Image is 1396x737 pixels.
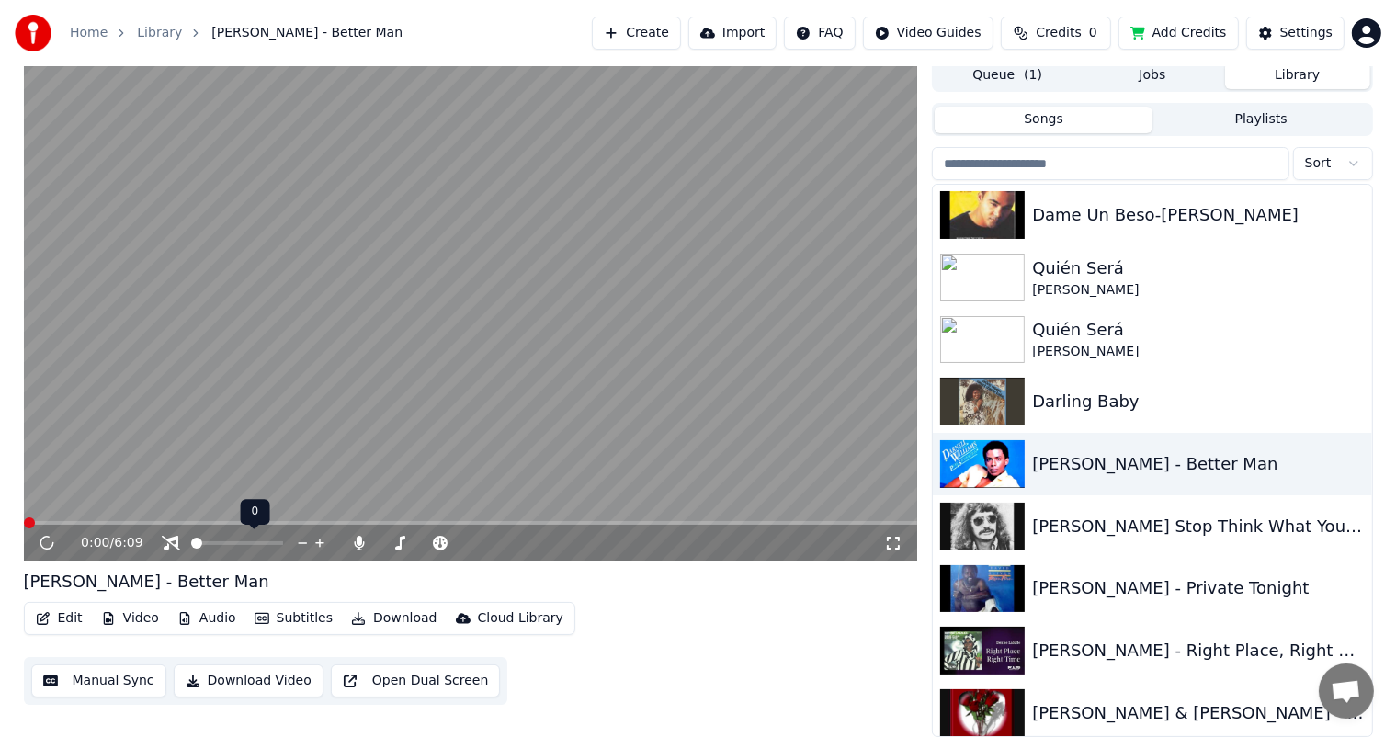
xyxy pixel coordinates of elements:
button: Library [1225,62,1370,89]
div: [PERSON_NAME] & [PERSON_NAME] - Right Place, Right Time. [1032,700,1364,726]
button: Open Dual Screen [331,664,501,697]
span: 0:00 [81,534,109,552]
div: Settings [1280,24,1333,42]
div: [PERSON_NAME] - Better Man [1032,451,1364,477]
div: 0 [241,499,270,525]
button: Playlists [1152,107,1370,133]
button: Manual Sync [31,664,166,697]
div: [PERSON_NAME] - Better Man [24,569,269,595]
div: Open de chat [1319,663,1374,719]
button: Subtitles [247,606,340,631]
span: ( 1 ) [1024,66,1042,85]
span: Credits [1036,24,1081,42]
button: Audio [170,606,244,631]
button: Download Video [174,664,323,697]
button: Jobs [1080,62,1225,89]
button: Settings [1246,17,1345,50]
div: Cloud Library [478,609,563,628]
img: youka [15,15,51,51]
button: Queue [935,62,1080,89]
span: [PERSON_NAME] - Better Man [211,24,403,42]
a: Library [137,24,182,42]
button: Download [344,606,445,631]
span: Sort [1305,154,1332,173]
button: Video Guides [863,17,993,50]
div: [PERSON_NAME] Stop Think What You're Doing [1032,514,1364,539]
button: Add Credits [1118,17,1239,50]
a: Home [70,24,108,42]
div: Darling Baby [1032,389,1364,414]
button: Video [94,606,166,631]
div: [PERSON_NAME] [1032,343,1364,361]
button: Create [592,17,681,50]
button: Import [688,17,777,50]
div: / [81,534,125,552]
div: [PERSON_NAME] - Private Tonight [1032,575,1364,601]
span: 6:09 [114,534,142,552]
button: Songs [935,107,1152,133]
button: FAQ [784,17,855,50]
div: Quién Será [1032,255,1364,281]
nav: breadcrumb [70,24,403,42]
button: Edit [28,606,90,631]
button: Credits0 [1001,17,1111,50]
span: 0 [1089,24,1097,42]
div: Dame Un Beso-[PERSON_NAME] [1032,202,1364,228]
div: [PERSON_NAME] - Right Place, Right Time [1032,638,1364,663]
div: Quién Será [1032,317,1364,343]
div: [PERSON_NAME] [1032,281,1364,300]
